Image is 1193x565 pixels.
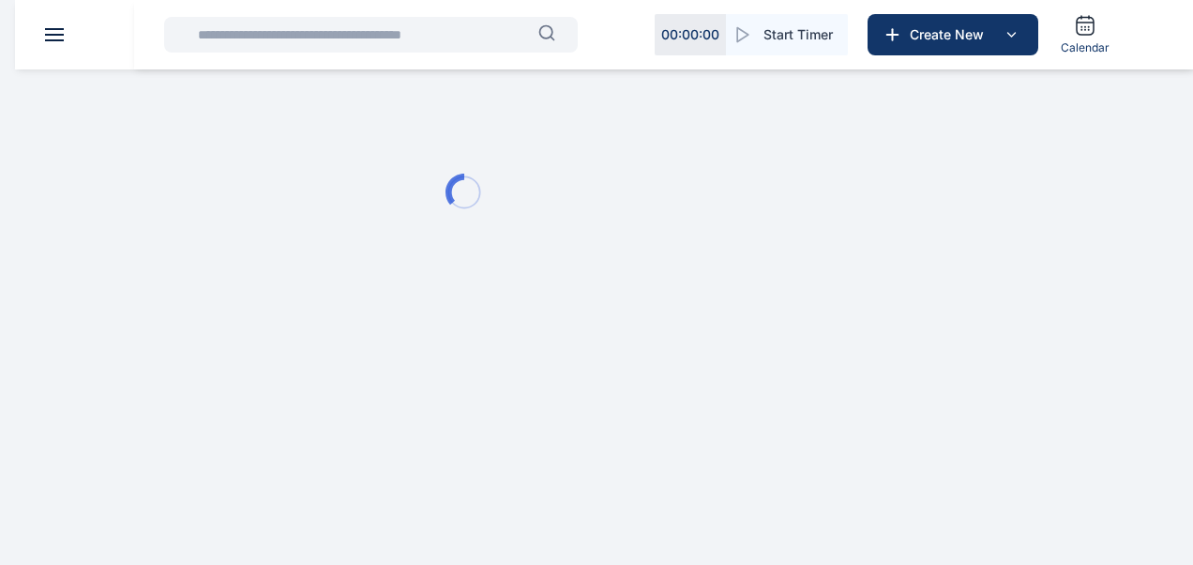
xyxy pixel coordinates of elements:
[1053,7,1117,63] a: Calendar
[726,14,848,55] button: Start Timer
[868,14,1038,55] button: Create New
[661,25,719,44] p: 00 : 00 : 00
[763,25,833,44] span: Start Timer
[902,25,1000,44] span: Create New
[1061,40,1110,55] span: Calendar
